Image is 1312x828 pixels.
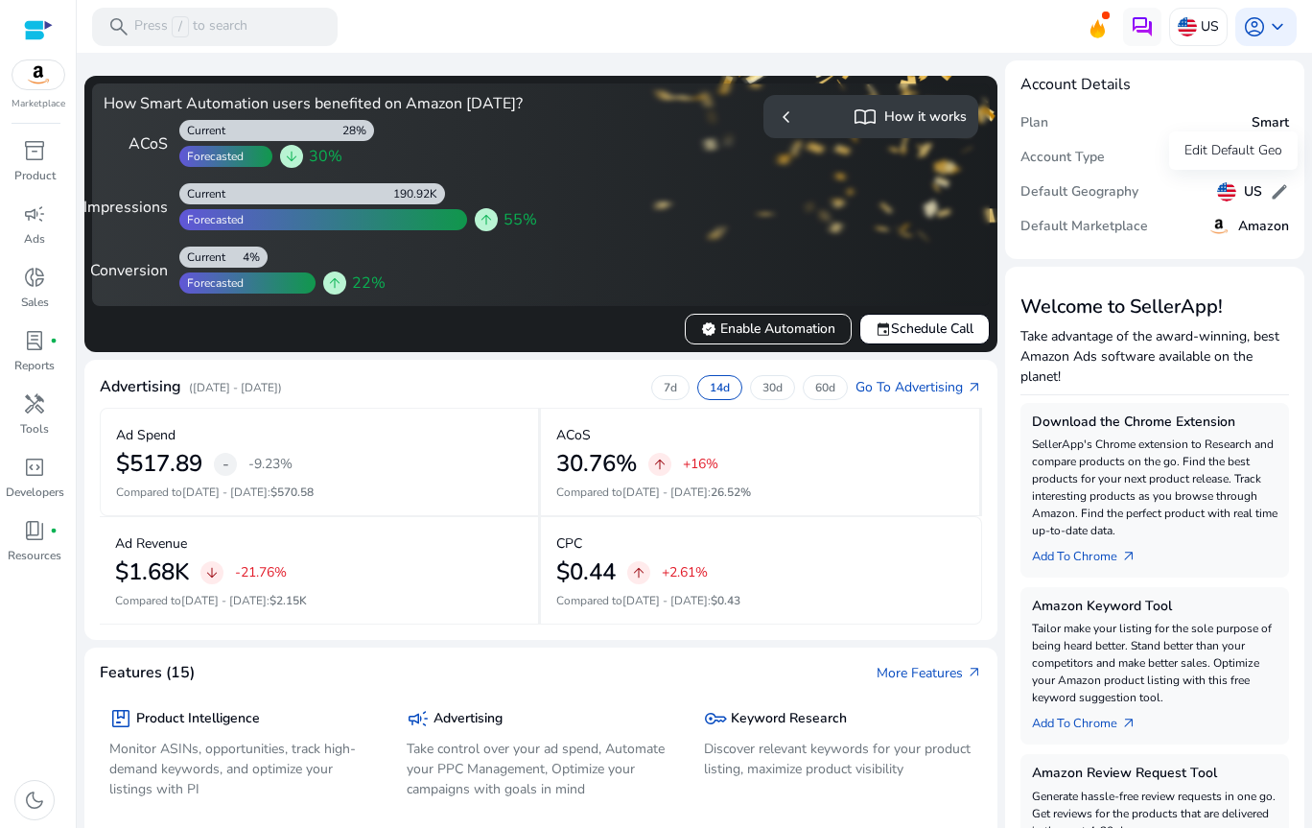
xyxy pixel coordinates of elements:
span: campaign [23,202,46,225]
p: ACoS [556,425,591,445]
div: Current [179,123,225,138]
div: Conversion [104,259,168,282]
div: Minimize live chat window [315,10,361,56]
span: 30% [309,145,342,168]
h5: Amazon Keyword Tool [1032,599,1277,615]
h5: Default Geography [1020,184,1138,201]
h5: Amazon Review Request Tool [1032,766,1277,782]
p: Ad Revenue [115,533,187,554]
p: Compared to : [556,484,964,501]
span: dark_mode [23,789,46,812]
h5: Default Marketplace [1020,219,1148,235]
h5: How it works [884,109,967,126]
h4: Features (15) [100,664,195,682]
p: 90531711 [95,216,337,238]
p: -21.76% [235,566,287,580]
h5: Smart [1252,115,1289,131]
h5: US [1244,184,1262,201]
p: Compared to : [556,592,966,609]
p: CPC [556,533,582,554]
p: Reports [14,357,55,374]
span: package [109,707,132,730]
div: 190.92K [393,186,445,201]
div: Impressions [104,196,168,219]
button: verifiedEnable Automation [685,314,852,344]
span: event [876,321,891,337]
span: [DATE] - [DATE] [622,593,708,608]
h4: How Smart Automation users benefited on Amazon [DATE]? [104,95,533,113]
span: Enable Automation [701,319,835,339]
span: arrow_upward [479,212,494,227]
img: amazon.svg [12,60,64,89]
p: +16% [683,458,718,471]
span: verified [701,321,716,337]
p: +2.61% [662,566,708,580]
div: ACoS [104,132,168,155]
div: Forecasted [179,149,244,164]
span: [PERSON_NAME] [95,190,276,216]
div: Edit Default Geo [1169,131,1298,170]
p: Marketplace [12,97,65,111]
p: 30d [762,380,783,395]
h5: Product Intelligence [136,711,260,727]
h5: Account Type [1020,150,1105,166]
span: arrow_downward [204,565,220,580]
span: arrow_outward [1121,716,1136,731]
span: arrow_downward [284,149,299,164]
p: Resources [8,547,61,564]
p: Ads [24,230,45,248]
p: Tailor make your listing for the sole purpose of being heard better. Stand better than your compe... [1032,620,1277,706]
h5: Keyword Research [731,711,847,727]
p: Developers [6,484,64,501]
h5: Advertising [433,711,503,727]
div: Forecasted [179,275,244,291]
p: ([DATE] - [DATE]) [189,379,282,396]
div: 4% [243,249,268,265]
span: Schedule Call [876,319,973,339]
button: eventSchedule Call [859,314,990,344]
div: Conversation(s) [100,107,322,133]
span: inventory_2 [23,139,46,162]
span: 22% [352,272,386,295]
span: donut_small [23,266,46,289]
span: arrow_upward [327,275,342,291]
span: 26.52% [711,485,751,500]
div: Forecasted [179,212,244,227]
p: Compared to : [116,484,523,501]
span: $570.58 [270,485,314,500]
p: 7d [664,380,677,395]
span: edit [1270,182,1289,201]
h2: 30.76% [556,450,637,478]
span: arrow_outward [967,665,982,680]
em: 11 mins ago [296,199,351,211]
div: Current [179,249,225,265]
h5: Amazon [1238,219,1289,235]
h5: Plan [1020,115,1048,131]
img: us.svg [1217,182,1236,201]
p: Monitor ASINs, opportunities, track high-demand keywords, and optimize your listings with PI [109,739,378,799]
span: book_4 [23,519,46,542]
h2: $517.89 [116,450,202,478]
p: Ad Spend [116,425,176,445]
span: fiber_manual_record [50,527,58,534]
span: arrow_outward [967,380,982,395]
a: More Featuresarrow_outward [877,663,982,683]
p: US [1201,10,1219,43]
p: 14d [710,380,730,395]
span: $0.43 [711,593,740,608]
span: handyman [23,392,46,415]
p: Discover relevant keywords for your product listing, maximize product visibility [704,739,972,779]
span: account_circle [1243,15,1266,38]
span: [DATE] - [DATE] [182,485,268,500]
span: $2.15K [269,593,307,608]
span: [DATE] - [DATE] [622,485,708,500]
h4: Advertising [100,378,181,396]
span: search [107,15,130,38]
p: Compared to : [115,592,523,609]
span: 55% [504,208,537,231]
h4: Account Details [1020,76,1289,94]
p: Press to search [134,16,247,37]
span: [DATE] - [DATE] [181,593,267,608]
span: campaign [407,707,430,730]
p: Product [14,167,56,184]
